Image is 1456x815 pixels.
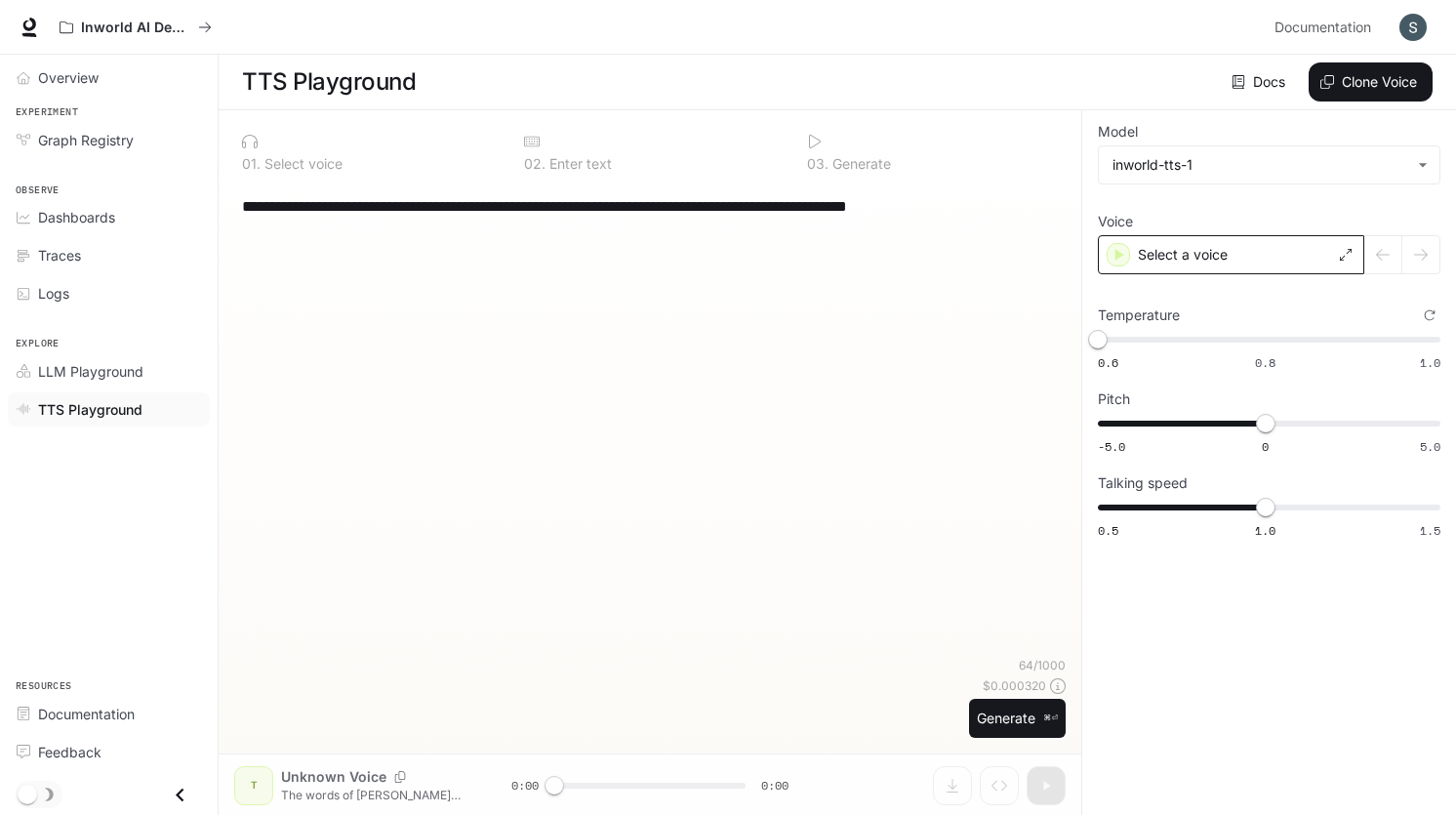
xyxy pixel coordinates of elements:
[8,200,210,234] a: Dashboards
[1098,392,1130,406] p: Pitch
[8,735,210,769] a: Feedback
[1274,16,1371,40] span: Documentation
[1098,354,1118,371] span: 0.6
[38,704,135,724] span: Documentation
[1262,438,1269,455] span: 0
[1098,308,1180,322] p: Temperature
[8,354,210,388] a: LLM Playground
[38,399,142,420] span: TTS Playground
[38,361,143,382] span: LLM Playground
[546,157,612,171] p: Enter text
[38,67,99,88] span: Overview
[38,245,81,265] span: Traces
[1420,438,1440,455] span: 5.0
[8,61,210,95] a: Overview
[1138,245,1228,265] p: Select a voice
[1098,522,1118,539] span: 0.5
[524,157,546,171] p: 0 2 .
[38,283,69,304] span: Logs
[1019,657,1066,673] p: 64 / 1000
[51,8,221,47] button: All workspaces
[1255,522,1275,539] span: 1.0
[1112,155,1408,175] div: inworld-tts-1
[38,130,134,150] span: Graph Registry
[1098,215,1133,228] p: Voice
[8,123,210,157] a: Graph Registry
[8,697,210,731] a: Documentation
[1098,125,1138,139] p: Model
[1255,354,1275,371] span: 0.8
[1043,713,1058,724] p: ⌘⏎
[38,207,115,227] span: Dashboards
[81,20,190,36] p: Inworld AI Demos
[829,157,891,171] p: Generate
[158,775,202,815] button: Close drawer
[1099,146,1439,183] div: inworld-tts-1
[8,392,210,427] a: TTS Playground
[1267,8,1386,47] a: Documentation
[1098,476,1188,490] p: Talking speed
[18,783,37,804] span: Dark mode toggle
[38,742,101,762] span: Feedback
[1394,8,1433,47] button: User avatar
[969,699,1066,739] button: Generate⌘⏎
[1309,62,1433,102] button: Clone Voice
[261,157,343,171] p: Select voice
[242,62,416,102] h1: TTS Playground
[1399,14,1427,41] img: User avatar
[1098,438,1125,455] span: -5.0
[1420,522,1440,539] span: 1.5
[8,276,210,310] a: Logs
[1228,62,1293,102] a: Docs
[1420,354,1440,371] span: 1.0
[8,238,210,272] a: Traces
[807,157,829,171] p: 0 3 .
[1419,305,1440,326] button: Reset to default
[983,677,1046,694] p: $ 0.000320
[242,157,261,171] p: 0 1 .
